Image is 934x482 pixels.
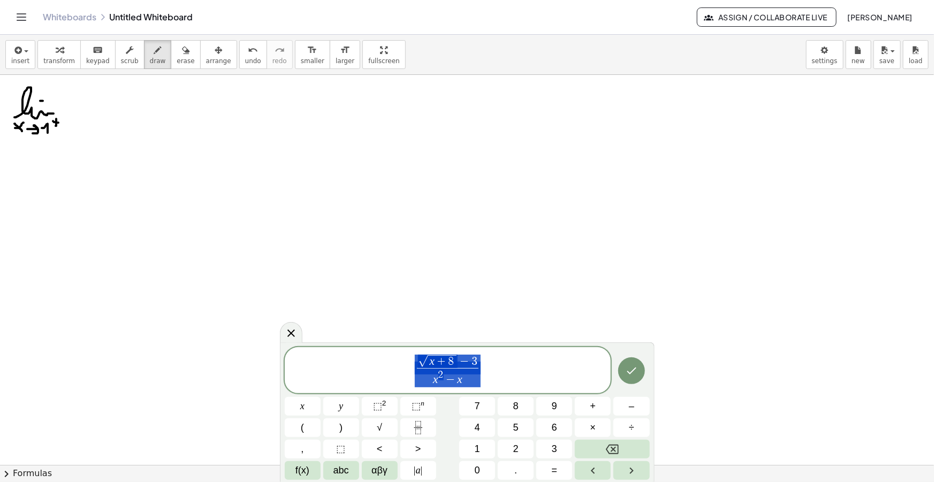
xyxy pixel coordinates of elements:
span: 7 [475,399,480,414]
span: [PERSON_NAME] [847,12,913,22]
button: Superscript [400,397,436,416]
var: x [457,373,462,386]
button: fullscreen [362,40,405,69]
button: Divide [613,418,649,437]
button: Squared [362,397,398,416]
span: ⬚ [337,442,346,456]
span: redo [272,57,287,65]
button: redoredo [267,40,293,69]
span: insert [11,57,29,65]
span: settings [812,57,838,65]
i: redo [275,44,285,57]
button: keyboardkeypad [80,40,116,69]
span: smaller [301,57,324,65]
span: ( [301,420,304,435]
span: erase [177,57,194,65]
button: Greek alphabet [362,461,398,480]
button: 0 [459,461,495,480]
span: larger [336,57,354,65]
button: arrange [200,40,237,69]
span: Assign / Collaborate Live [706,12,827,22]
span: αβγ [371,463,388,478]
button: settings [806,40,844,69]
button: 3 [536,440,572,458]
button: 5 [498,418,534,437]
button: Done [618,357,645,384]
span: 9 [552,399,557,414]
button: . [498,461,534,480]
button: scrub [115,40,145,69]
button: 1 [459,440,495,458]
button: erase [171,40,200,69]
button: Minus [613,397,649,416]
sup: 2 [382,399,386,407]
i: undo [248,44,258,57]
button: 2 [498,440,534,458]
button: Placeholder [323,440,359,458]
button: [PERSON_NAME] [839,7,921,27]
span: | [421,465,423,476]
a: Whiteboards [43,12,96,22]
span: new [852,57,865,65]
span: x [300,399,305,414]
button: Absolute value [400,461,436,480]
span: 2 [513,442,519,456]
button: draw [144,40,172,69]
span: ⬚ [412,401,421,411]
span: undo [245,57,261,65]
button: ( [285,418,321,437]
span: , [301,442,304,456]
button: 6 [536,418,572,437]
i: keyboard [93,44,103,57]
span: draw [150,57,166,65]
span: > [415,442,421,456]
button: format_sizelarger [330,40,360,69]
button: save [874,40,901,69]
button: x [285,397,321,416]
span: 6 [552,420,557,435]
button: undoundo [239,40,267,69]
button: 9 [536,397,572,416]
span: < [377,442,383,456]
span: × [590,420,596,435]
span: + [435,356,449,368]
button: Plus [575,397,611,416]
span: a [414,463,422,478]
span: 2 [438,370,444,380]
button: ) [323,418,359,437]
button: Square root [362,418,398,437]
button: Assign / Collaborate Live [697,7,837,27]
i: format_size [307,44,317,57]
button: load [903,40,929,69]
span: 4 [475,420,480,435]
button: Times [575,418,611,437]
button: 7 [459,397,495,416]
button: format_sizesmaller [295,40,330,69]
button: Toggle navigation [13,9,30,26]
span: transform [43,57,75,65]
span: | [414,465,416,476]
span: fullscreen [368,57,399,65]
span: √ [418,356,428,368]
span: √ [377,420,382,435]
i: format_size [340,44,350,57]
span: abc [333,463,349,478]
span: 3 [552,442,557,456]
button: , [285,440,321,458]
button: Less than [362,440,398,458]
button: transform [37,40,81,69]
sup: n [421,399,424,407]
span: – [629,399,634,414]
span: . [514,463,517,478]
button: Equals [536,461,572,480]
button: Right arrow [613,461,649,480]
button: Fraction [400,418,436,437]
span: 3 [472,356,477,368]
span: ) [339,420,343,435]
span: ÷ [629,420,634,435]
span: 8 [513,399,519,414]
button: Functions [285,461,321,480]
button: Left arrow [575,461,611,480]
span: load [909,57,923,65]
span: y [339,399,343,414]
